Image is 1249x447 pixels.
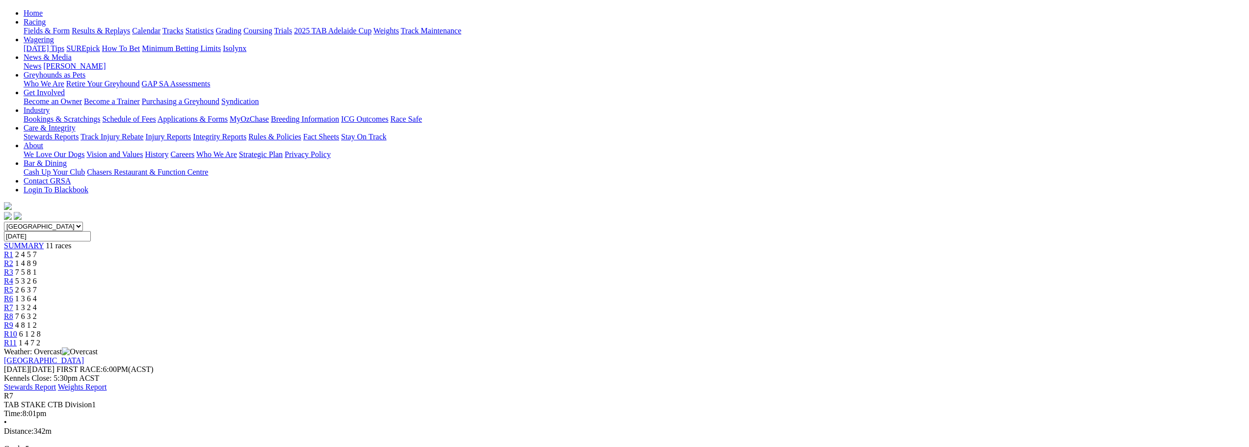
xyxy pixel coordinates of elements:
[4,277,13,285] a: R4
[15,268,37,276] span: 7 5 8 1
[4,400,1245,409] div: TAB STAKE CTB Division1
[271,115,339,123] a: Breeding Information
[4,392,13,400] span: R7
[132,26,160,35] a: Calendar
[24,79,1245,88] div: Greyhounds as Pets
[80,132,143,141] a: Track Injury Rebate
[24,168,85,176] a: Cash Up Your Club
[43,62,106,70] a: [PERSON_NAME]
[4,286,13,294] a: R5
[4,294,13,303] a: R6
[24,106,50,114] a: Industry
[170,150,194,158] a: Careers
[24,132,79,141] a: Stewards Reports
[15,312,37,320] span: 7 6 3 2
[230,115,269,123] a: MyOzChase
[285,150,331,158] a: Privacy Policy
[4,330,17,338] a: R10
[24,88,65,97] a: Get Involved
[4,250,13,259] a: R1
[46,241,71,250] span: 11 races
[294,26,372,35] a: 2025 TAB Adelaide Cup
[15,294,37,303] span: 1 3 6 4
[15,277,37,285] span: 5 3 2 6
[4,365,29,373] span: [DATE]
[4,347,98,356] span: Weather: Overcast
[24,150,84,158] a: We Love Our Dogs
[145,150,168,158] a: History
[248,132,301,141] a: Rules & Policies
[15,321,37,329] span: 4 8 1 2
[142,79,211,88] a: GAP SA Assessments
[4,365,54,373] span: [DATE]
[15,286,37,294] span: 2 6 3 7
[24,97,1245,106] div: Get Involved
[15,259,37,267] span: 1 4 8 9
[401,26,461,35] a: Track Maintenance
[24,141,43,150] a: About
[24,185,88,194] a: Login To Blackbook
[4,374,1245,383] div: Kennels Close: 5:30pm ACST
[24,53,72,61] a: News & Media
[66,79,140,88] a: Retire Your Greyhound
[24,62,1245,71] div: News & Media
[24,115,100,123] a: Bookings & Scratchings
[24,79,64,88] a: Who We Are
[4,383,56,391] a: Stewards Report
[4,303,13,312] a: R7
[4,339,17,347] span: R11
[4,202,12,210] img: logo-grsa-white.png
[62,347,98,356] img: Overcast
[4,356,84,365] a: [GEOGRAPHIC_DATA]
[4,312,13,320] a: R8
[24,26,70,35] a: Fields & Form
[4,409,1245,418] div: 8:01pm
[58,383,107,391] a: Weights Report
[56,365,154,373] span: 6:00PM(ACST)
[24,124,76,132] a: Care & Integrity
[221,97,259,105] a: Syndication
[15,303,37,312] span: 1 3 2 4
[19,330,41,338] span: 6 1 2 8
[19,339,40,347] span: 1 4 7 2
[223,44,246,53] a: Isolynx
[145,132,191,141] a: Injury Reports
[142,97,219,105] a: Purchasing a Greyhound
[373,26,399,35] a: Weights
[4,268,13,276] a: R3
[4,259,13,267] a: R2
[24,177,71,185] a: Contact GRSA
[274,26,292,35] a: Trials
[24,132,1245,141] div: Care & Integrity
[15,250,37,259] span: 2 4 5 7
[4,427,1245,436] div: 342m
[24,159,67,167] a: Bar & Dining
[4,409,23,418] span: Time:
[4,241,44,250] a: SUMMARY
[162,26,184,35] a: Tracks
[72,26,130,35] a: Results & Replays
[24,71,85,79] a: Greyhounds as Pets
[341,115,388,123] a: ICG Outcomes
[186,26,214,35] a: Statistics
[24,150,1245,159] div: About
[4,212,12,220] img: facebook.svg
[341,132,386,141] a: Stay On Track
[4,427,33,435] span: Distance:
[24,26,1245,35] div: Racing
[24,44,1245,53] div: Wagering
[303,132,339,141] a: Fact Sheets
[193,132,246,141] a: Integrity Reports
[24,115,1245,124] div: Industry
[86,150,143,158] a: Vision and Values
[142,44,221,53] a: Minimum Betting Limits
[196,150,237,158] a: Who We Are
